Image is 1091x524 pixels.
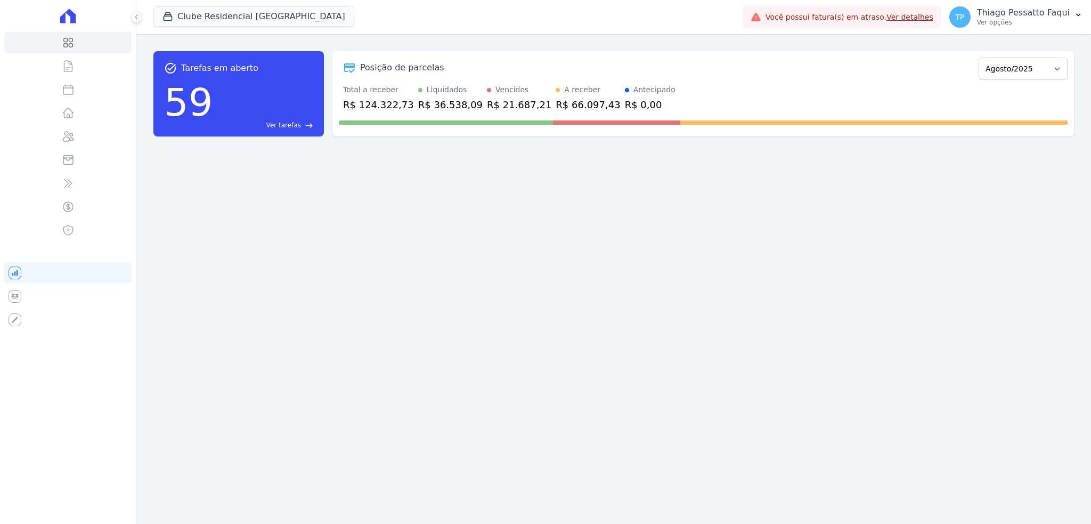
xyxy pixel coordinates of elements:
[266,120,301,130] span: Ver tarefas
[360,61,444,74] div: Posição de parcelas
[941,2,1091,32] button: TP Thiago Pessatto Faqui Ver opções
[418,98,483,112] div: R$ 36.538,09
[633,84,675,95] div: Antecipado
[164,62,177,75] span: task_alt
[977,18,1070,27] p: Ver opções
[625,98,675,112] div: R$ 0,00
[955,13,964,21] span: TP
[977,7,1070,18] p: Thiago Pessatto Faqui
[164,75,213,130] div: 59
[556,98,620,112] div: R$ 66.097,43
[564,84,600,95] div: A receber
[153,6,354,27] button: Clube Residencial [GEOGRAPHIC_DATA]
[495,84,528,95] div: Vencidos
[343,84,414,95] div: Total a receber
[427,84,467,95] div: Liquidados
[181,62,258,75] span: Tarefas em aberto
[305,122,313,130] span: east
[766,12,933,23] span: Você possui fatura(s) em atraso.
[217,120,313,130] a: Ver tarefas east
[487,98,551,112] div: R$ 21.687,21
[886,13,933,21] a: Ver detalhes
[343,98,414,112] div: R$ 124.322,73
